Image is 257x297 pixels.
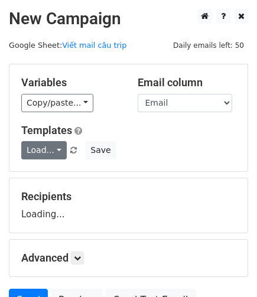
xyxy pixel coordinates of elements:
[21,252,236,265] h5: Advanced
[62,41,126,50] a: Viết mail câu trip
[21,94,93,112] a: Copy/paste...
[169,39,248,52] span: Daily emails left: 50
[198,240,257,297] iframe: Chat Widget
[21,190,236,203] h5: Recipients
[138,76,236,89] h5: Email column
[21,190,236,221] div: Loading...
[21,76,120,89] h5: Variables
[9,9,248,29] h2: New Campaign
[21,141,67,159] a: Load...
[169,41,248,50] a: Daily emails left: 50
[85,141,116,159] button: Save
[21,124,72,136] a: Templates
[9,41,126,50] small: Google Sheet:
